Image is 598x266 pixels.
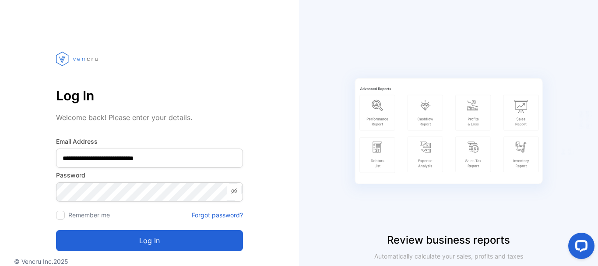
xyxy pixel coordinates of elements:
iframe: LiveChat chat widget [561,229,598,266]
img: vencru logo [56,35,100,82]
p: Automatically calculate your sales, profits and taxes [365,252,533,261]
label: Password [56,170,243,180]
label: Email Address [56,137,243,146]
img: slider image [339,35,558,232]
label: Remember me [68,211,110,219]
a: Forgot password? [192,210,243,220]
p: Review business reports [299,232,598,248]
p: Log In [56,85,243,106]
p: Welcome back! Please enter your details. [56,112,243,123]
button: Log in [56,230,243,251]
